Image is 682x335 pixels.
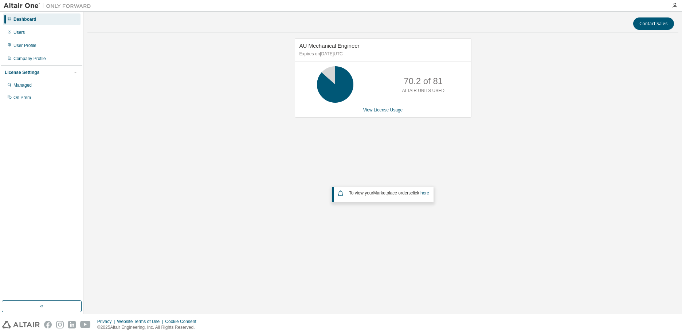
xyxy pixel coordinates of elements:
p: Expires on [DATE] UTC [299,51,465,57]
p: © 2025 Altair Engineering, Inc. All Rights Reserved. [97,324,201,331]
span: AU Mechanical Engineer [299,43,360,49]
button: Contact Sales [633,17,674,30]
div: License Settings [5,70,39,75]
a: here [420,190,429,196]
img: instagram.svg [56,321,64,328]
span: To view your click [349,190,429,196]
div: Cookie Consent [165,319,200,324]
img: Altair One [4,2,95,9]
div: On Prem [13,95,31,100]
div: Dashboard [13,16,36,22]
div: Managed [13,82,32,88]
p: 70.2 of 81 [404,75,443,87]
a: View License Usage [363,107,403,113]
em: Marketplace orders [373,190,411,196]
div: Privacy [97,319,117,324]
div: Website Terms of Use [117,319,165,324]
img: facebook.svg [44,321,52,328]
img: altair_logo.svg [2,321,40,328]
div: Users [13,29,25,35]
div: Company Profile [13,56,46,62]
img: linkedin.svg [68,321,76,328]
img: youtube.svg [80,321,91,328]
p: ALTAIR UNITS USED [402,88,444,94]
div: User Profile [13,43,36,48]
